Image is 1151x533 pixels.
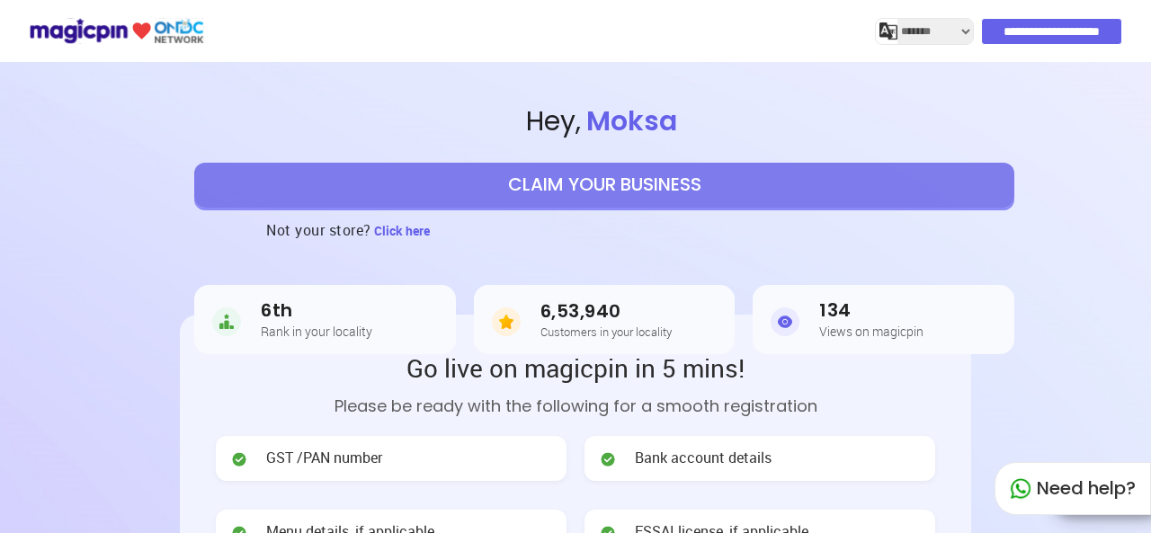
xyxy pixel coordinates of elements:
h5: Rank in your locality [261,324,372,338]
span: GST /PAN number [266,448,382,468]
img: Rank [212,304,241,340]
img: ondc-logo-new-small.8a59708e.svg [29,15,204,47]
img: whatapp_green.7240e66a.svg [1010,478,1031,500]
img: check [599,450,617,468]
img: j2MGCQAAAABJRU5ErkJggg== [879,22,897,40]
span: Moksa [581,102,683,140]
img: Customers [492,304,521,340]
h3: Not your store? [266,208,371,253]
img: Views [771,304,799,340]
span: Hey , [58,102,1151,141]
h5: Customers in your locality [540,325,672,338]
p: Please be ready with the following for a smooth registration [216,394,935,418]
h5: Views on magicpin [819,324,923,338]
div: Need help? [995,462,1151,515]
span: Bank account details [635,448,772,468]
img: check [230,450,248,468]
h3: 6th [261,300,372,321]
span: Click here [374,222,430,239]
h2: Go live on magicpin in 5 mins! [216,351,935,385]
h3: 134 [819,300,923,321]
h3: 6,53,940 [540,301,672,322]
button: CLAIM YOUR BUSINESS [194,163,1014,208]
